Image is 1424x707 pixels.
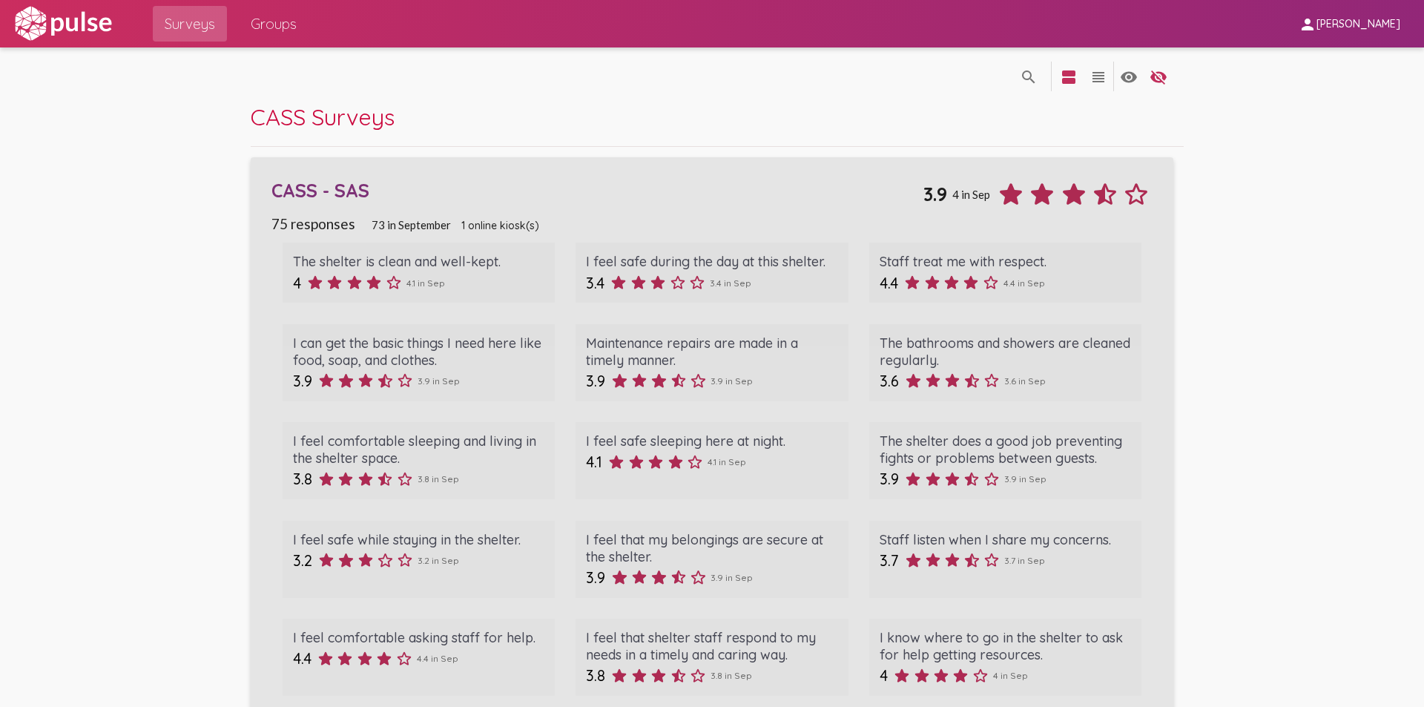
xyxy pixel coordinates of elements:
[239,6,309,42] a: Groups
[586,453,602,471] span: 4.1
[586,531,837,565] div: I feel that my belongings are secure at the shelter.
[586,666,605,685] span: 3.8
[293,551,312,570] span: 3.2
[880,531,1131,548] div: Staff listen when I share my concerns.
[880,335,1131,369] div: The bathrooms and showers are cleaned regularly.
[12,5,114,42] img: white-logo.svg
[1054,62,1084,91] button: language
[586,335,837,369] div: Maintenance repairs are made in a timely manner.
[1004,473,1046,484] span: 3.9 in Sep
[586,372,605,390] span: 3.9
[993,670,1028,681] span: 4 in Sep
[711,375,753,387] span: 3.9 in Sep
[372,218,451,231] span: 73 in September
[417,653,458,664] span: 4.4 in Sep
[418,473,459,484] span: 3.8 in Sep
[1316,18,1400,31] span: [PERSON_NAME]
[1014,62,1044,91] button: language
[153,6,227,42] a: Surveys
[406,277,445,289] span: 4.1 in Sep
[1004,555,1045,566] span: 3.7 in Sep
[586,568,605,587] span: 3.9
[880,253,1131,270] div: Staff treat me with respect.
[1114,62,1144,91] button: language
[1287,10,1412,37] button: [PERSON_NAME]
[880,274,898,292] span: 4.4
[710,277,751,289] span: 3.4 in Sep
[293,531,544,548] div: I feel safe while staying in the shelter.
[1004,375,1046,387] span: 3.6 in Sep
[293,253,544,270] div: The shelter is clean and well-kept.
[251,10,297,37] span: Groups
[586,629,837,663] div: I feel that shelter staff respond to my needs in a timely and caring way.
[1144,62,1173,91] button: language
[1150,68,1167,86] mat-icon: language
[293,470,312,488] span: 3.8
[293,274,301,292] span: 4
[1084,62,1113,91] button: language
[1090,68,1107,86] mat-icon: language
[880,372,899,390] span: 3.6
[880,551,899,570] span: 3.7
[711,670,752,681] span: 3.8 in Sep
[880,629,1131,663] div: I know where to go in the shelter to ask for help getting resources.
[251,102,395,131] span: CASS Surveys
[418,375,460,387] span: 3.9 in Sep
[293,433,544,467] div: I feel comfortable sleeping and living in the shelter space.
[708,456,746,467] span: 4.1 in Sep
[293,649,311,668] span: 4.4
[1120,68,1138,86] mat-icon: language
[271,215,355,232] span: 75 responses
[880,666,888,685] span: 4
[586,433,837,450] div: I feel safe sleeping here at night.
[293,335,544,369] div: I can get the basic things I need here like food, soap, and clothes.
[880,470,899,488] span: 3.9
[952,188,990,201] span: 4 in Sep
[293,372,312,390] span: 3.9
[586,253,837,270] div: I feel safe during the day at this shelter.
[1020,68,1038,86] mat-icon: language
[418,555,459,566] span: 3.2 in Sep
[461,219,539,232] span: 1 online kiosk(s)
[165,10,215,37] span: Surveys
[711,572,753,583] span: 3.9 in Sep
[880,433,1131,467] div: The shelter does a good job preventing fights or problems between guests.
[923,182,947,205] span: 3.9
[1060,68,1078,86] mat-icon: language
[1299,16,1316,33] mat-icon: person
[1003,277,1045,289] span: 4.4 in Sep
[293,629,544,646] div: I feel comfortable asking staff for help.
[586,274,604,292] span: 3.4
[271,179,923,202] div: CASS - SAS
